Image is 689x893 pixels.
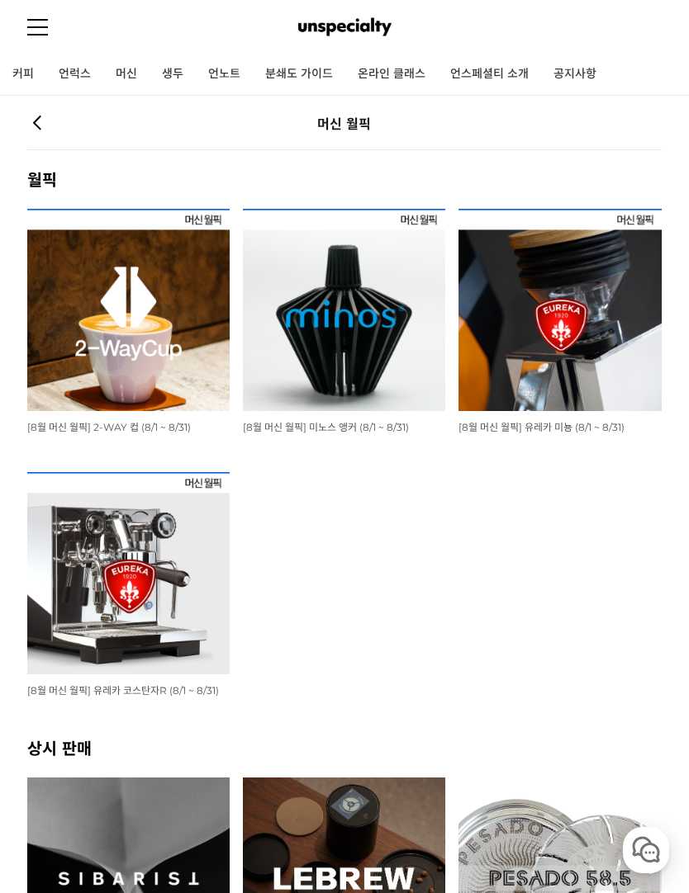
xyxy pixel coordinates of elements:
[103,54,150,95] a: 머신
[27,683,219,697] a: [8월 머신 월픽] 유레카 코스탄자R (8/1 ~ 8/31)
[75,113,614,133] h2: 머신 월픽
[27,684,219,697] span: [8월 머신 월픽] 유레카 코스탄자R (8/1 ~ 8/31)
[438,54,541,95] a: 언스페셜티 소개
[459,420,625,433] a: [8월 머신 월픽] 유레카 미뇽 (8/1 ~ 8/31)
[459,209,661,411] img: 8월 머신 월픽 유레카 미뇽
[196,54,253,95] a: 언노트
[27,472,230,674] img: 8월 머신 월픽 유레카 코스탄자R
[459,421,625,433] span: [8월 머신 월픽] 유레카 미뇽 (8/1 ~ 8/31)
[150,54,196,95] a: 생두
[243,209,445,411] img: 8월 머신 월픽 미노스 앵커
[27,420,191,433] a: [8월 머신 월픽] 2-WAY 컵 (8/1 ~ 8/31)
[27,209,230,411] img: 8월 머신 월픽 투웨이 컵
[27,167,661,191] h2: 월픽
[253,54,345,95] a: 분쇄도 가이드
[345,54,438,95] a: 온라인 클래스
[541,54,609,95] a: 공지사항
[243,421,409,433] span: [8월 머신 월픽] 미노스 앵커 (8/1 ~ 8/31)
[46,54,103,95] a: 언럭스
[27,421,191,433] span: [8월 머신 월픽] 2-WAY 컵 (8/1 ~ 8/31)
[298,15,391,40] img: 언스페셜티 몰
[243,420,409,433] a: [8월 머신 월픽] 미노스 앵커 (8/1 ~ 8/31)
[27,735,661,759] h2: 상시 판매
[27,113,47,134] a: 뒤로가기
